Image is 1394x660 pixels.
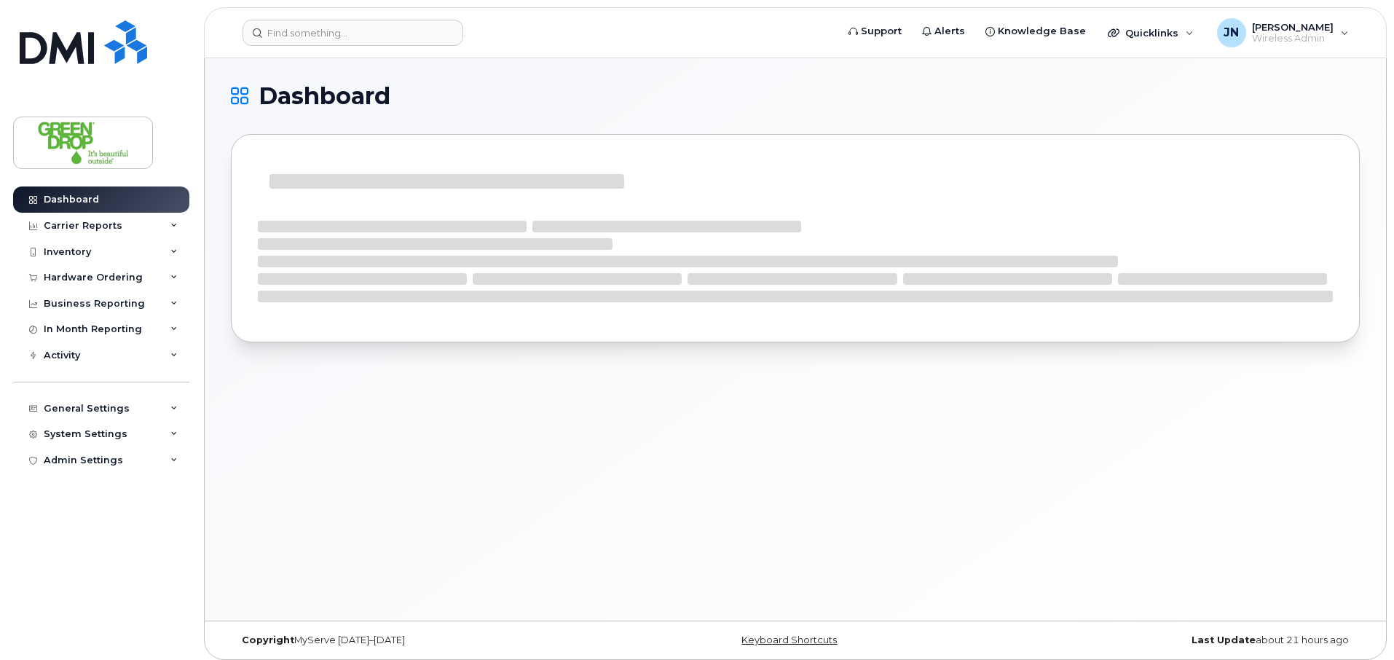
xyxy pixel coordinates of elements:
[1192,635,1256,645] strong: Last Update
[231,635,607,646] div: MyServe [DATE]–[DATE]
[741,635,837,645] a: Keyboard Shortcuts
[983,635,1360,646] div: about 21 hours ago
[242,635,294,645] strong: Copyright
[259,85,390,107] span: Dashboard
